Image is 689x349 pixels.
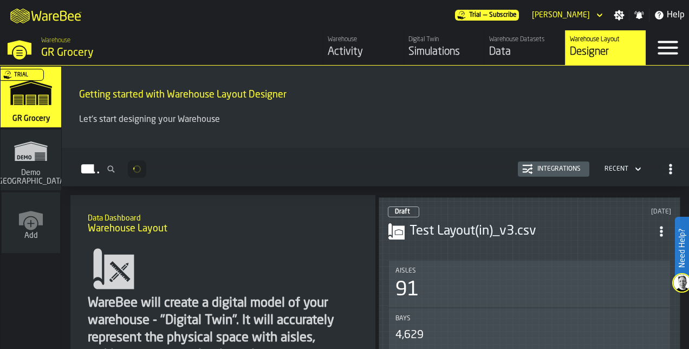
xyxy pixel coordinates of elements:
a: link-to-/wh/i/e451d98b-95f6-4604-91ff-c80219f9c36d/simulations [404,30,484,65]
span: Getting started with Warehouse Layout Designer [79,89,287,101]
div: Integrations [533,165,585,173]
div: Warehouse [328,36,399,43]
a: link-to-/wh/i/e451d98b-95f6-4604-91ff-c80219f9c36d/simulations [1,67,61,130]
span: Trial [469,11,481,19]
a: link-to-/wh/i/e451d98b-95f6-4604-91ff-c80219f9c36d/data [484,30,565,65]
span: — [483,11,487,19]
div: Title [395,267,664,275]
a: link-to-/wh/i/16932755-72b9-4ea4-9c69-3f1f3a500823/simulations [1,130,61,192]
h3: Test Layout(in)_v3.csv [409,223,652,240]
div: Title [395,315,664,322]
div: Data [489,44,561,60]
div: 91 [395,279,419,301]
div: title-Warehouse Layout [79,204,367,243]
label: button-toggle-Settings [609,10,629,21]
div: Simulations [408,44,480,60]
div: DropdownMenuValue-Sandhya Gopakumar [532,11,590,20]
div: DropdownMenuValue-4 [604,165,628,173]
a: link-to-/wh/i/e451d98b-95f6-4604-91ff-c80219f9c36d/pricing/ [455,10,519,21]
div: Warehouse Layout [570,36,641,43]
a: link-to-/wh/i/e451d98b-95f6-4604-91ff-c80219f9c36d/feed/ [323,30,404,65]
div: 4,629 [395,328,424,343]
span: Draft [395,209,410,215]
span: Warehouse Layout [88,223,167,235]
button: button-Integrations [518,161,589,177]
span: Subscribe [489,11,517,19]
div: Designer [570,44,641,60]
label: Need Help? [676,218,688,279]
span: Add [24,231,38,240]
div: Warehouse Datasets [489,36,561,43]
span: Trial [14,72,28,78]
label: button-toggle-Menu [646,30,689,65]
h2: Sub Title [88,212,358,223]
div: Updated: 8/29/2025, 5:08:53 PM Created: 8/29/2025, 4:29:58 PM [547,208,672,216]
span: Bays [395,315,411,322]
div: title-Getting started with Warehouse Layout Designer [70,74,680,113]
div: DropdownMenuValue-4 [600,163,643,176]
div: stat-Aisles [389,261,670,307]
div: GR Grocery [41,46,236,61]
label: button-toggle-Notifications [629,10,649,21]
h2: Sub Title [79,87,672,89]
h2: button-Layouts [62,148,689,186]
div: ItemListCard- [62,66,689,148]
a: link-to-/wh/i/e451d98b-95f6-4604-91ff-c80219f9c36d/designer [565,30,646,65]
div: status-0 2 [388,206,419,217]
label: button-toggle-Help [649,9,689,22]
div: ButtonLoadMore-Loading...-Prev-First-Last [123,160,151,178]
span: Warehouse [41,37,70,44]
div: Activity [328,44,399,60]
span: Aisles [395,267,416,275]
div: Menu Subscription [455,10,519,21]
a: link-to-/wh/new [2,192,60,255]
p: Let's start designing your Warehouse [79,113,672,126]
span: Help [667,9,685,22]
div: Digital Twin [408,36,480,43]
div: DropdownMenuValue-Sandhya Gopakumar [528,9,605,22]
